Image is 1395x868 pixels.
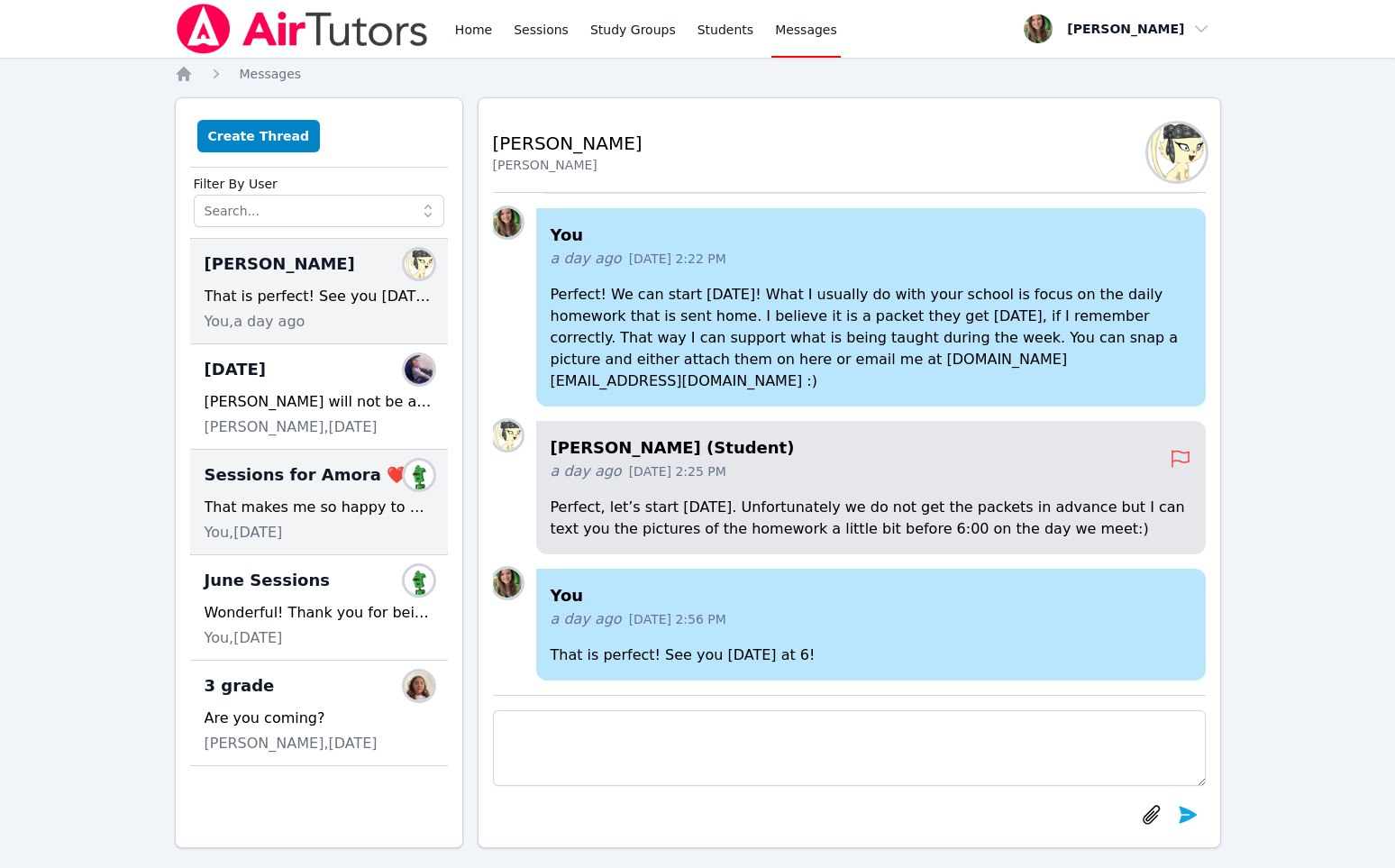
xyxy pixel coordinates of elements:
div: [PERSON_NAME] [493,156,643,174]
img: Elie Allouche [1148,123,1206,181]
span: You, [DATE] [205,522,283,544]
span: a day ago [551,461,622,482]
span: 3 grade [205,673,275,699]
div: Sessions for Amora ❤️Nakia DednerThat makes me so happy to hear! I love our sessions together and... [190,450,448,555]
span: Messages [240,67,302,81]
nav: Breadcrumb [175,65,1221,83]
div: That is perfect! See you [DATE] at 6! [205,286,433,307]
button: Create Thread [197,120,321,152]
span: [PERSON_NAME], [DATE] [205,733,378,754]
span: [DATE] 2:25 PM [629,462,726,480]
div: 3 gradeEmma BibiAre you coming?[PERSON_NAME],[DATE] [190,661,448,766]
span: [PERSON_NAME] [205,251,355,277]
div: [PERSON_NAME]Elie AlloucheThat is perfect! See you [DATE] at 6!You,a day ago [190,239,448,344]
span: [DATE] 2:22 PM [629,250,726,268]
span: Sessions for Amora ❤️ [205,462,407,488]
div: [DATE]Amelia Clark[PERSON_NAME] will not be able to join [DATE] for the online lesson. She will s... [190,344,448,450]
img: Nakia Dedner [405,461,433,489]
div: [PERSON_NAME] will not be able to join [DATE] for the online lesson. She will see you [DATE]. Tha... [205,391,433,413]
input: Search... [194,195,444,227]
span: You, a day ago [205,311,305,333]
img: Emma Bibi [405,672,433,700]
h4: You [551,223,1191,248]
img: Amelia Clark [405,355,433,384]
span: You, [DATE] [205,627,283,649]
div: Are you coming? [205,708,433,729]
img: Air Tutors [175,4,430,54]
span: [DATE] 2:56 PM [629,610,726,628]
div: June SessionsNakia DednerWonderful! Thank you for being flexible for me! Have you found two addit... [190,555,448,661]
div: That makes me so happy to hear! I love our sessions together and last night I could really see th... [205,497,433,518]
img: Melissa Hammer [493,208,522,237]
h4: You [551,583,1191,608]
img: Nakia Dedner [405,566,433,595]
img: Melissa Hammer [493,569,522,598]
img: Elie Allouche [405,250,433,279]
span: a day ago [551,248,622,270]
span: [PERSON_NAME], [DATE] [205,416,378,438]
span: a day ago [551,608,622,630]
a: Messages [240,65,302,83]
img: Elie Allouche [493,421,522,450]
p: Perfect, let’s start [DATE]. Unfortunately we do not get the packets in advance but I can text yo... [551,497,1191,540]
span: Messages [775,21,837,39]
h4: [PERSON_NAME] (Student) [551,435,1170,461]
p: That is perfect! See you [DATE] at 6! [551,644,1191,666]
span: [DATE] [205,357,267,382]
span: June Sessions [205,568,330,593]
label: Filter By User [194,168,444,195]
div: Wonderful! Thank you for being flexible for me! Have you found two additional days to reschedule ... [205,602,433,624]
p: Perfect! We can start [DATE]! What I usually do with your school is focus on the daily homework t... [551,284,1191,392]
h2: [PERSON_NAME] [493,131,643,156]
